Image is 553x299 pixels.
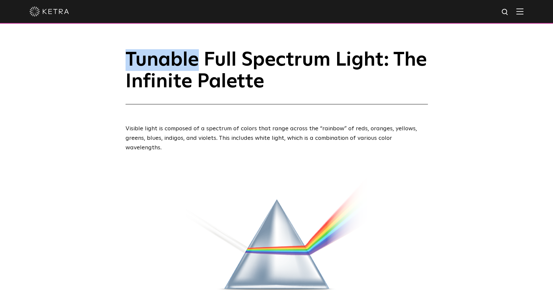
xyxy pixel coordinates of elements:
img: Hamburger%20Nav.svg [516,8,523,14]
h1: Tunable Full Spectrum Light: The Infinite Palette [126,49,428,104]
img: search icon [501,8,509,16]
img: ketra-logo-2019-white [30,7,69,16]
p: Visible light is composed of a spectrum of colors that range across the “rainbow” of reds, orange... [126,124,428,152]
